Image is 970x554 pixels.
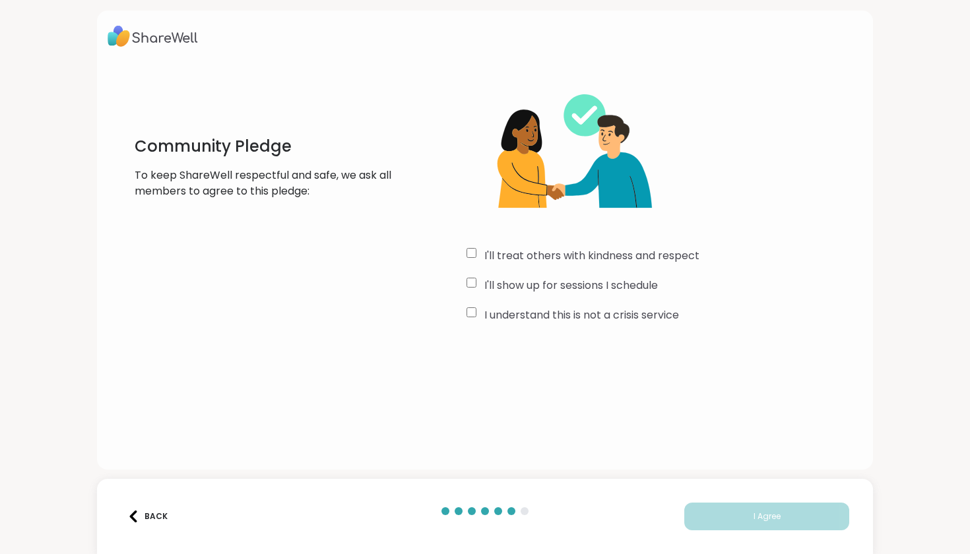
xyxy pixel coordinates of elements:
[684,503,849,530] button: I Agree
[108,21,198,51] img: ShareWell Logo
[484,248,699,264] label: I'll treat others with kindness and respect
[127,510,168,522] div: Back
[484,278,658,293] label: I'll show up for sessions I schedule
[121,503,174,530] button: Back
[135,136,399,157] h1: Community Pledge
[754,510,781,522] span: I Agree
[135,168,399,199] p: To keep ShareWell respectful and safe, we ask all members to agree to this pledge:
[484,307,679,323] label: I understand this is not a crisis service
